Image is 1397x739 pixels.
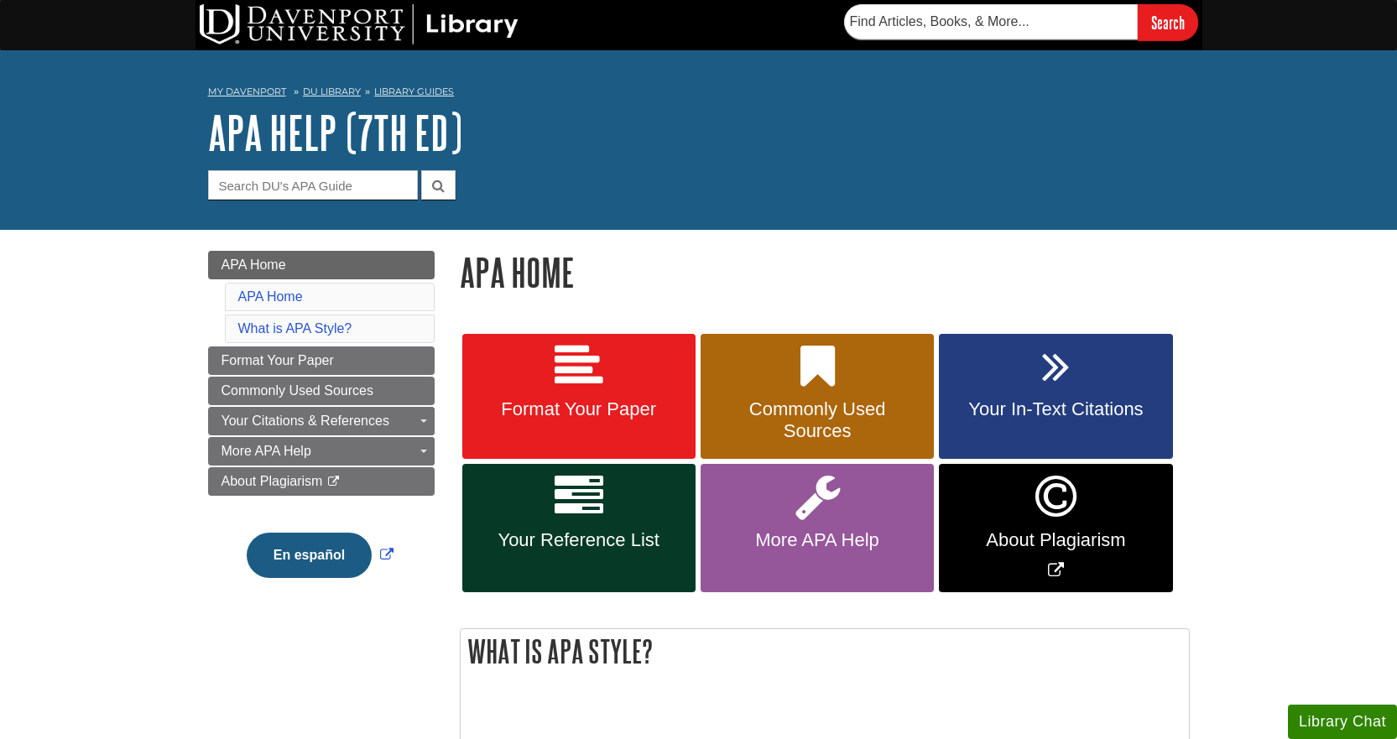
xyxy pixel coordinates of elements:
[222,353,334,367] span: Format Your Paper
[844,4,1198,40] form: Searches DU Library's articles, books, and more
[951,398,1160,420] span: Your In-Text Citations
[208,251,435,606] div: Guide Page Menu
[374,86,454,97] a: Library Guides
[222,414,389,428] span: Your Citations & References
[462,334,696,460] a: Format Your Paper
[701,334,934,460] a: Commonly Used Sources
[200,4,519,44] img: DU Library
[238,289,303,304] a: APA Home
[1288,705,1397,739] button: Library Chat
[238,321,352,336] a: What is APA Style?
[208,85,286,99] a: My Davenport
[208,107,462,159] a: APA Help (7th Ed)
[713,529,921,551] span: More APA Help
[701,464,934,592] a: More APA Help
[1138,4,1198,40] input: Search
[247,533,372,578] button: En español
[208,437,435,466] a: More APA Help
[208,251,435,279] a: APA Home
[475,398,683,420] span: Format Your Paper
[951,529,1160,551] span: About Plagiarism
[475,529,683,551] span: Your Reference List
[208,377,435,405] a: Commonly Used Sources
[326,476,341,487] i: This link opens in a new window
[460,251,1190,294] h1: APA Home
[222,383,373,398] span: Commonly Used Sources
[713,398,921,442] span: Commonly Used Sources
[462,464,696,592] a: Your Reference List
[208,467,435,496] a: About Plagiarism
[208,81,1190,107] nav: breadcrumb
[222,258,286,272] span: APA Home
[303,86,361,97] a: DU Library
[939,334,1172,460] a: Your In-Text Citations
[208,170,418,200] input: Search DU's APA Guide
[222,474,323,488] span: About Plagiarism
[461,629,1189,674] h2: What is APA Style?
[208,407,435,435] a: Your Citations & References
[222,444,311,458] span: More APA Help
[242,548,398,562] a: Link opens in new window
[844,4,1138,39] input: Find Articles, Books, & More...
[939,464,1172,592] a: Link opens in new window
[208,346,435,375] a: Format Your Paper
